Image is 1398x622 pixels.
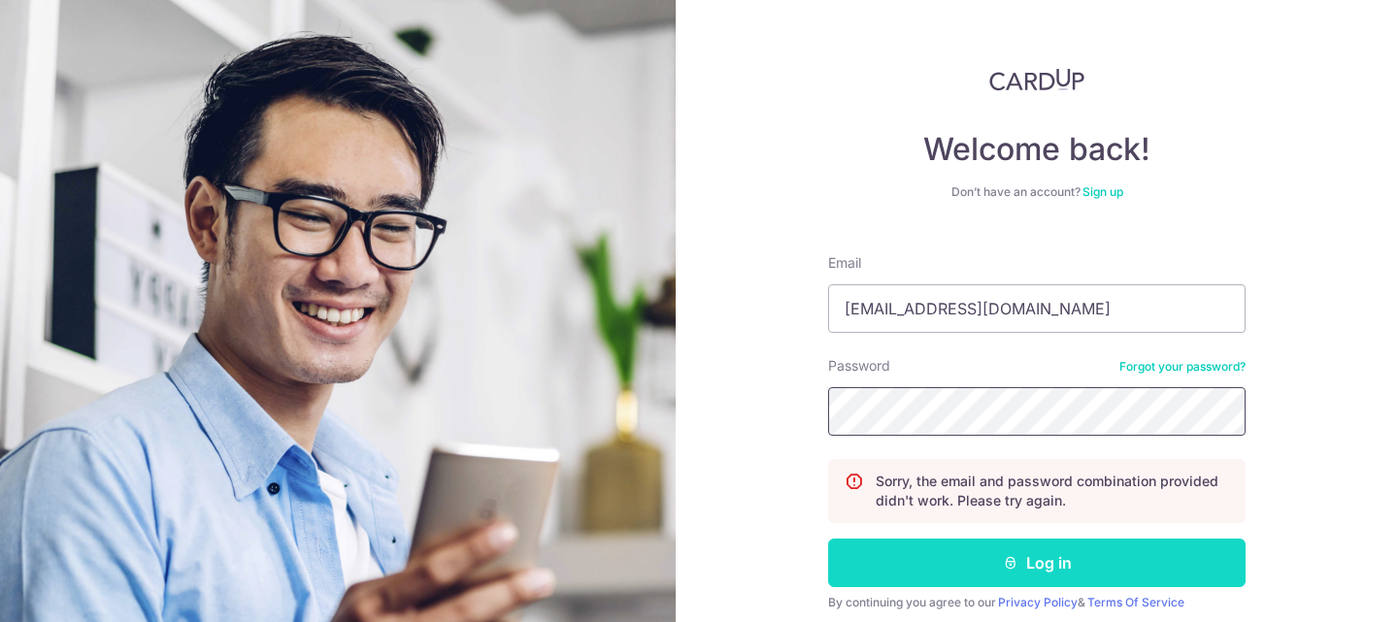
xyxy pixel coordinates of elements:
[1087,595,1184,609] a: Terms Of Service
[1082,184,1123,199] a: Sign up
[828,539,1246,587] button: Log in
[998,595,1078,609] a: Privacy Policy
[828,595,1246,610] div: By continuing you agree to our &
[828,356,890,376] label: Password
[828,284,1246,333] input: Enter your Email
[989,68,1084,91] img: CardUp Logo
[828,184,1246,200] div: Don’t have an account?
[828,130,1246,169] h4: Welcome back!
[876,472,1229,510] p: Sorry, the email and password combination provided didn't work. Please try again.
[828,253,861,273] label: Email
[1119,359,1246,375] a: Forgot your password?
